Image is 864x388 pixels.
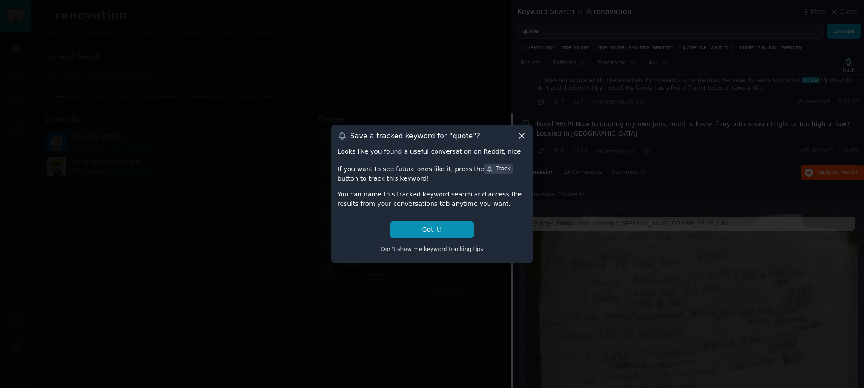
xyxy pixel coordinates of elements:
button: Got it! [390,221,474,238]
div: You can name this tracked keyword search and access the results from your conversations tab anyti... [337,190,526,209]
div: If you want to see future ones like it, press the button to track this keyword! [337,163,526,183]
div: Looks like you found a useful conversation on Reddit, nice! [337,147,526,156]
span: Don't show me keyword tracking tips [381,246,483,252]
h3: Save a tracked keyword for " quote "? [350,131,480,141]
div: Track [486,165,510,173]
